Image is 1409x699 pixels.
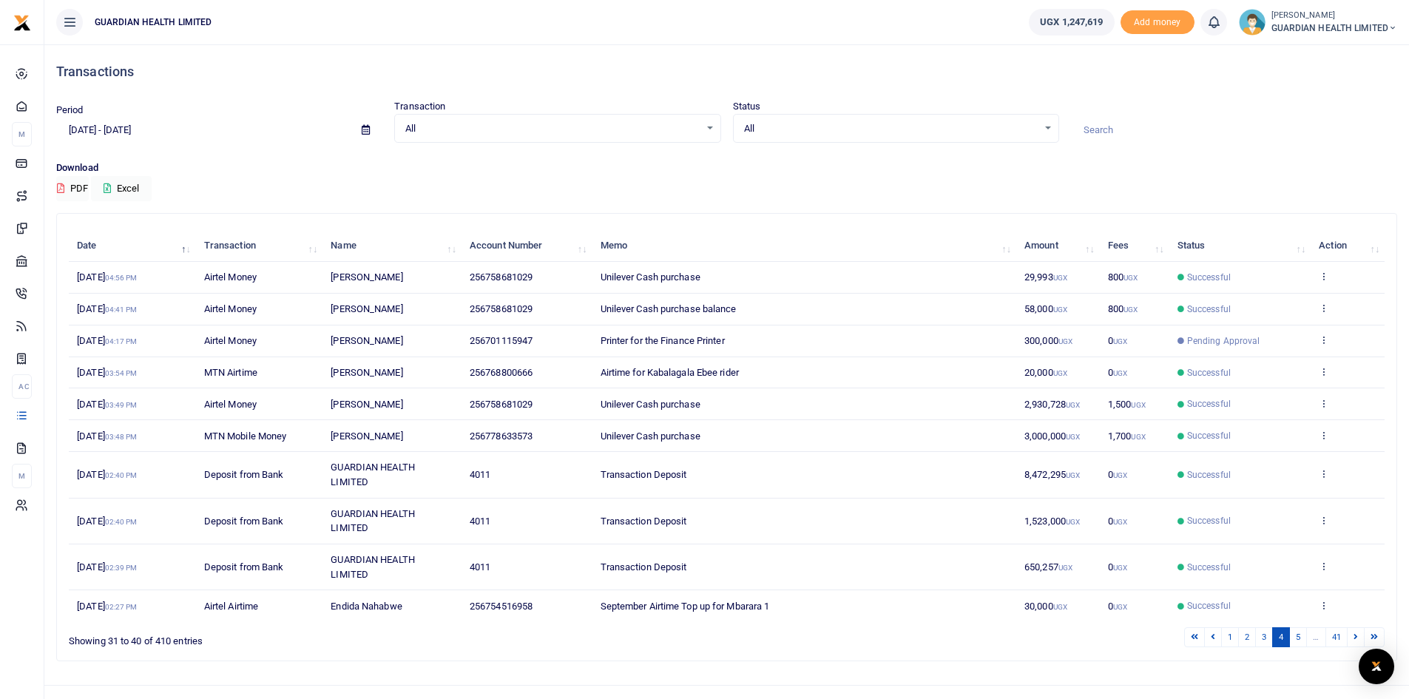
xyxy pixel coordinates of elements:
[56,176,89,201] button: PDF
[89,16,217,29] span: GUARDIAN HEALTH LIMITED
[1121,10,1195,35] li: Toup your wallet
[1169,230,1311,262] th: Status: activate to sort column ascending
[1053,369,1067,377] small: UGX
[331,462,415,487] span: GUARDIAN HEALTH LIMITED
[204,601,258,612] span: Airtel Airtime
[1131,401,1145,409] small: UGX
[322,230,462,262] th: Name: activate to sort column ascending
[77,367,137,378] span: [DATE]
[405,121,699,136] span: All
[1024,469,1080,480] span: 8,472,295
[394,99,445,114] label: Transaction
[1024,367,1067,378] span: 20,000
[1239,9,1397,36] a: profile-user [PERSON_NAME] GUARDIAN HEALTH LIMITED
[1311,230,1385,262] th: Action: activate to sort column ascending
[204,430,287,442] span: MTN Mobile Money
[1239,9,1266,36] img: profile-user
[105,471,138,479] small: 02:40 PM
[470,516,490,527] span: 4011
[1029,9,1114,36] a: UGX 1,247,619
[1124,274,1138,282] small: UGX
[601,430,700,442] span: Unilever Cash purchase
[1108,430,1146,442] span: 1,700
[1024,303,1067,314] span: 58,000
[204,271,257,283] span: Airtel Money
[204,367,257,378] span: MTN Airtime
[470,430,533,442] span: 256778633573
[1053,603,1067,611] small: UGX
[331,601,402,612] span: Endida Nahabwe
[77,516,137,527] span: [DATE]
[1108,601,1127,612] span: 0
[1221,627,1239,647] a: 1
[733,99,761,114] label: Status
[462,230,592,262] th: Account Number: activate to sort column ascending
[1108,561,1127,573] span: 0
[1187,599,1231,612] span: Successful
[105,564,138,572] small: 02:39 PM
[1113,337,1127,345] small: UGX
[105,274,138,282] small: 04:56 PM
[77,399,137,410] span: [DATE]
[1271,10,1397,22] small: [PERSON_NAME]
[601,516,687,527] span: Transaction Deposit
[12,464,32,488] li: M
[601,271,700,283] span: Unilever Cash purchase
[331,303,402,314] span: [PERSON_NAME]
[105,518,138,526] small: 02:40 PM
[1113,471,1127,479] small: UGX
[56,64,1397,80] h4: Transactions
[204,469,284,480] span: Deposit from Bank
[1187,334,1260,348] span: Pending Approval
[470,561,490,573] span: 4011
[56,103,84,118] label: Period
[1108,335,1127,346] span: 0
[1024,516,1080,527] span: 1,523,000
[470,469,490,480] span: 4011
[204,335,257,346] span: Airtel Money
[1024,561,1072,573] span: 650,257
[331,399,402,410] span: [PERSON_NAME]
[1187,366,1231,379] span: Successful
[77,335,137,346] span: [DATE]
[1187,468,1231,482] span: Successful
[1289,627,1307,647] a: 5
[1113,603,1127,611] small: UGX
[331,271,402,283] span: [PERSON_NAME]
[105,401,138,409] small: 03:49 PM
[1040,15,1103,30] span: UGX 1,247,619
[470,335,533,346] span: 256701115947
[204,303,257,314] span: Airtel Money
[77,601,137,612] span: [DATE]
[1058,564,1072,572] small: UGX
[1255,627,1273,647] a: 3
[1066,433,1080,441] small: UGX
[331,430,402,442] span: [PERSON_NAME]
[1131,433,1145,441] small: UGX
[1359,649,1394,684] div: Open Intercom Messenger
[1325,627,1348,647] a: 41
[105,369,138,377] small: 03:54 PM
[69,230,196,262] th: Date: activate to sort column descending
[1124,305,1138,314] small: UGX
[105,305,138,314] small: 04:41 PM
[601,601,770,612] span: September Airtime Top up for Mbarara 1
[1108,271,1138,283] span: 800
[1108,399,1146,410] span: 1,500
[744,121,1038,136] span: All
[1187,561,1231,574] span: Successful
[1053,305,1067,314] small: UGX
[1071,118,1397,143] input: Search
[77,430,137,442] span: [DATE]
[331,554,415,580] span: GUARDIAN HEALTH LIMITED
[105,337,138,345] small: 04:17 PM
[1066,401,1080,409] small: UGX
[1121,10,1195,35] span: Add money
[105,433,138,441] small: 03:48 PM
[204,561,284,573] span: Deposit from Bank
[470,303,533,314] span: 256758681029
[1187,271,1231,284] span: Successful
[1066,471,1080,479] small: UGX
[1113,369,1127,377] small: UGX
[1016,230,1100,262] th: Amount: activate to sort column ascending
